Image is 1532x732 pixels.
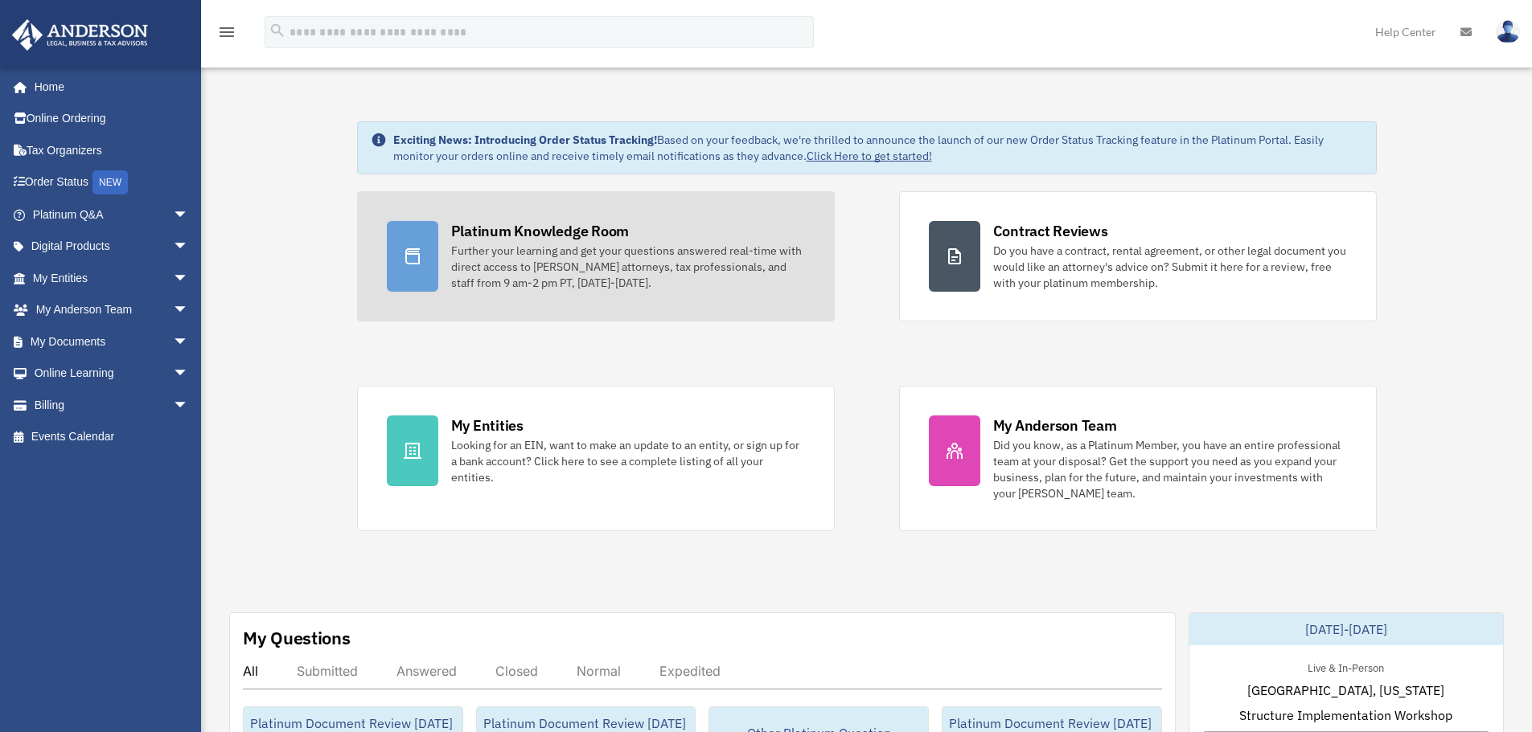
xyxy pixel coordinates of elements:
[11,421,213,453] a: Events Calendar
[7,19,153,51] img: Anderson Advisors Platinum Portal
[993,415,1117,436] div: My Anderson Team
[11,262,213,294] a: My Entitiesarrow_drop_down
[993,437,1347,501] div: Did you know, as a Platinum Member, you have an entire professional team at your disposal? Get th...
[11,231,213,263] a: Digital Productsarrow_drop_down
[659,663,721,679] div: Expedited
[11,358,213,390] a: Online Learningarrow_drop_down
[243,626,351,650] div: My Questions
[495,663,538,679] div: Closed
[899,191,1377,321] a: Contract Reviews Do you have a contract, rental agreement, or other legal document you would like...
[217,22,236,42] i: menu
[173,294,205,327] span: arrow_drop_down
[993,221,1108,241] div: Contract Reviews
[807,149,932,163] a: Click Here to get started!
[451,243,805,291] div: Further your learning and get your questions answered real-time with direct access to [PERSON_NAM...
[173,389,205,422] span: arrow_drop_down
[173,231,205,264] span: arrow_drop_down
[451,221,630,241] div: Platinum Knowledge Room
[1496,20,1520,43] img: User Pic
[11,198,213,231] a: Platinum Q&Aarrow_drop_down
[1295,658,1397,675] div: Live & In-Person
[11,389,213,421] a: Billingarrow_drop_down
[11,103,213,135] a: Online Ordering
[393,132,1363,164] div: Based on your feedback, we're thrilled to announce the launch of our new Order Status Tracking fe...
[393,133,657,147] strong: Exciting News: Introducing Order Status Tracking!
[11,134,213,166] a: Tax Organizers
[269,22,286,39] i: search
[173,325,205,358] span: arrow_drop_down
[577,663,621,679] div: Normal
[993,243,1347,291] div: Do you have a contract, rental agreement, or other legal document you would like an attorney's ad...
[899,386,1377,531] a: My Anderson Team Did you know, as a Platinum Member, you have an entire professional team at your...
[11,294,213,326] a: My Anderson Teamarrow_drop_down
[451,437,805,485] div: Looking for an EIN, want to make an update to an entity, or sign up for a bank account? Click her...
[92,170,128,194] div: NEW
[396,663,457,679] div: Answered
[173,358,205,391] span: arrow_drop_down
[173,262,205,295] span: arrow_drop_down
[11,71,205,103] a: Home
[357,191,835,321] a: Platinum Knowledge Room Further your learning and get your questions answered real-time with dire...
[1247,681,1444,700] span: [GEOGRAPHIC_DATA], [US_STATE]
[1239,705,1452,725] span: Structure Implementation Workshop
[357,386,835,531] a: My Entities Looking for an EIN, want to make an update to an entity, or sign up for a bank accoun...
[173,198,205,231] span: arrow_drop_down
[451,415,524,436] div: My Entities
[1189,613,1503,645] div: [DATE]-[DATE]
[297,663,358,679] div: Submitted
[11,166,213,199] a: Order StatusNEW
[217,28,236,42] a: menu
[243,663,258,679] div: All
[11,325,213,358] a: My Documentsarrow_drop_down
